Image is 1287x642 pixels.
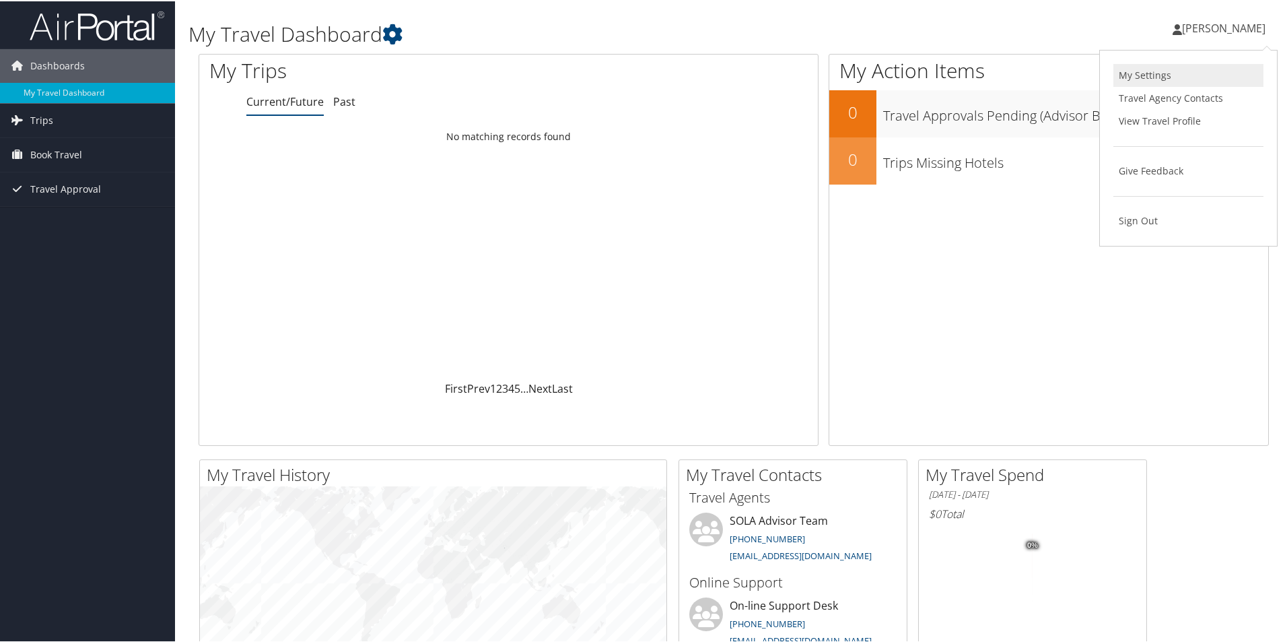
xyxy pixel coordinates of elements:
a: 0Trips Missing Hotels [829,136,1268,183]
a: Prev [467,380,490,395]
li: SOLA Advisor Team [683,511,903,567]
a: Travel Agency Contacts [1113,86,1263,108]
a: Next [528,380,552,395]
a: [PHONE_NUMBER] [730,616,805,629]
a: Give Feedback [1113,158,1263,181]
img: airportal-logo.png [30,9,164,40]
h2: My Travel Spend [926,462,1146,485]
h1: My Trips [209,55,550,84]
h6: Total [929,505,1136,520]
span: [PERSON_NAME] [1182,20,1265,34]
td: No matching records found [199,123,818,148]
span: … [520,380,528,395]
h2: 0 [829,147,876,170]
a: 2 [496,380,502,395]
a: 4 [508,380,514,395]
a: [PHONE_NUMBER] [730,532,805,544]
h3: Trips Missing Hotels [883,146,1268,171]
h3: Travel Agents [689,487,897,506]
a: Last [552,380,573,395]
h1: My Travel Dashboard [188,19,915,47]
h1: My Action Items [829,55,1268,84]
a: Sign Out [1113,208,1263,231]
a: First [445,380,467,395]
span: Book Travel [30,137,82,170]
h2: 0 [829,100,876,123]
h3: Travel Approvals Pending (Advisor Booked) [883,98,1268,124]
span: Dashboards [30,48,85,82]
tspan: 0% [1027,540,1038,548]
a: [EMAIL_ADDRESS][DOMAIN_NAME] [730,548,872,560]
a: My Settings [1113,63,1263,86]
a: 0Travel Approvals Pending (Advisor Booked) [829,89,1268,136]
a: Current/Future [246,93,324,108]
h2: My Travel Contacts [686,462,907,485]
span: Travel Approval [30,171,101,205]
h3: Online Support [689,572,897,591]
span: $0 [929,505,941,520]
a: Past [333,93,355,108]
a: View Travel Profile [1113,108,1263,131]
a: 1 [490,380,496,395]
h6: [DATE] - [DATE] [929,487,1136,500]
a: 5 [514,380,520,395]
a: [PERSON_NAME] [1173,7,1279,47]
span: Trips [30,102,53,136]
a: 3 [502,380,508,395]
h2: My Travel History [207,462,666,485]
